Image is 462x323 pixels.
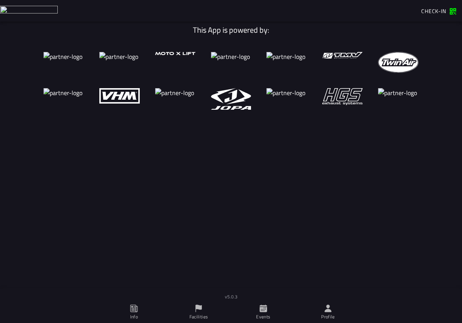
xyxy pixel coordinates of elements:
[130,313,138,320] ion-label: Info
[378,52,418,73] img: partner-logo
[99,88,140,104] img: partner-logo
[417,4,460,17] a: Check-in
[266,88,307,110] img: partner-logo
[322,52,363,59] img: partner-logo
[378,88,418,110] img: partner-logo
[322,88,363,105] img: partner-logo
[211,88,251,110] img: partner-logo
[211,52,251,73] img: partner-logo
[256,313,270,320] ion-label: Events
[155,52,196,55] img: partner-logo
[44,52,84,73] img: partner-logo
[421,7,446,15] span: Check-in
[266,52,307,73] img: partner-logo
[38,25,424,35] h1: This App is powered by:
[155,88,196,110] img: partner-logo
[321,313,335,320] ion-label: Profile
[99,52,140,73] img: partner-logo
[44,88,84,110] img: partner-logo
[189,313,208,320] ion-label: Facilities
[225,293,238,300] sub: v5.0.3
